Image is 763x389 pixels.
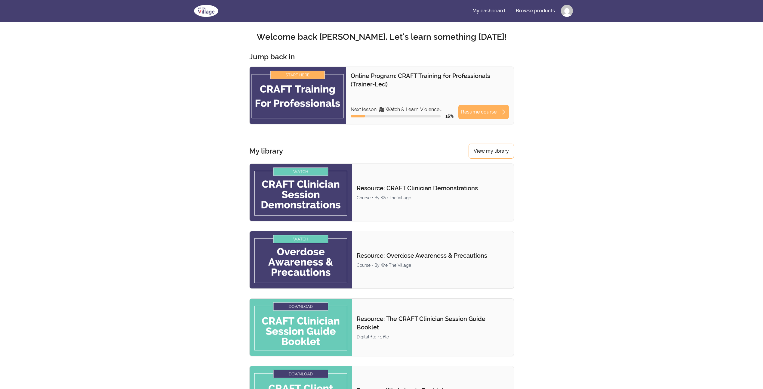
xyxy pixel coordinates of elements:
[468,4,510,18] a: My dashboard
[351,72,509,89] p: Online Program: CRAFT Training for Professionals (Trainer-Led)
[469,144,514,159] a: View my library
[249,298,514,356] a: Product image for Resource: The CRAFT Clinician Session Guide BookletResource: The CRAFT Clinicia...
[468,4,573,18] nav: Main
[511,4,560,18] a: Browse products
[249,231,514,289] a: Product image for Resource: Overdose Awareness & PrecautionsResource: Overdose Awareness & Precau...
[357,262,509,268] div: Course • By We The Village
[250,231,352,288] img: Product image for Resource: Overdose Awareness & Precautions
[357,184,509,192] p: Resource: CRAFT Clinician Demonstrations
[250,164,352,221] img: Product image for Resource: CRAFT Clinician Demonstrations
[190,4,222,18] img: We The Village logo
[561,5,573,17] img: Profile image for Lakin
[249,163,514,221] a: Product image for Resource: CRAFT Clinician DemonstrationsResource: CRAFT Clinician Demonstration...
[499,108,506,116] span: arrow_forward
[357,334,509,340] div: Digital file • 1 file
[249,146,283,156] h3: My library
[458,105,509,119] a: Resume coursearrow_forward
[250,67,346,124] img: Product image for Online Program: CRAFT Training for Professionals (Trainer-Led)
[190,32,573,42] h2: Welcome back [PERSON_NAME]. Let's learn something [DATE]!
[250,299,352,356] img: Product image for Resource: The CRAFT Clinician Session Guide Booklet
[249,52,295,62] h3: Jump back in
[357,315,509,331] p: Resource: The CRAFT Clinician Session Guide Booklet
[351,115,441,117] div: Course progress
[445,114,454,119] span: 16 %
[351,106,454,113] p: Next lesson: 🎥 Watch & Learn: Violence Precautions
[357,251,509,260] p: Resource: Overdose Awareness & Precautions
[357,195,509,201] div: Course • By We The Village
